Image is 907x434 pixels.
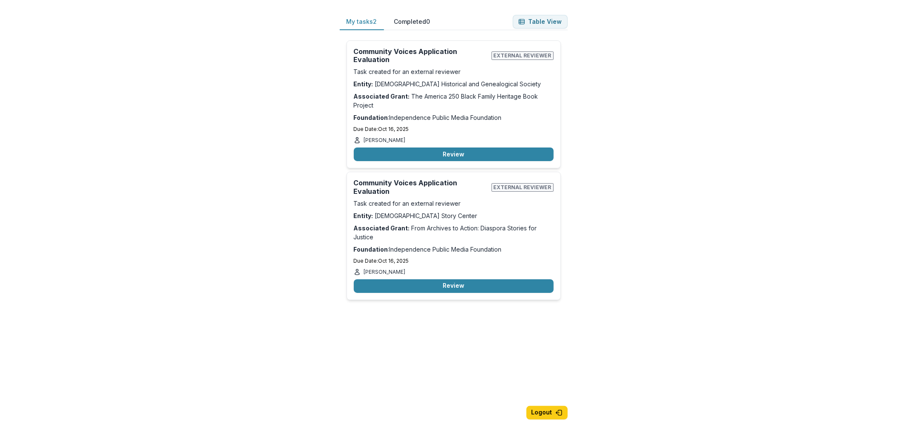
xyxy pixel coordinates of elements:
[354,199,554,208] p: Task created for an external reviewer
[354,125,554,133] p: Due Date: Oct 16, 2025
[354,113,554,122] p: : Independence Public Media Foundation
[364,268,406,276] p: [PERSON_NAME]
[354,224,410,232] strong: Associated Grant:
[354,224,554,241] p: From Archives to Action: Diaspora Stories for Justice
[354,48,488,64] h2: Community Voices Application Evaluation
[513,15,568,28] button: Table View
[492,51,554,60] span: External reviewer
[354,245,554,254] p: : Independence Public Media Foundation
[354,212,373,219] strong: Entity:
[354,93,410,100] strong: Associated Grant:
[492,183,554,192] span: External reviewer
[354,246,388,253] strong: Foundation
[354,67,554,76] p: Task created for an external reviewer
[340,14,384,30] button: My tasks 2
[354,79,554,88] p: [DEMOGRAPHIC_DATA] Historical and Genealogical Society
[526,406,568,420] button: Logout
[354,279,554,293] button: Review
[354,148,554,161] button: Review
[364,136,406,144] p: [PERSON_NAME]
[354,179,488,195] h2: Community Voices Application Evaluation
[354,92,554,110] p: The America 250 Black Family Heritage Book Project
[354,80,373,88] strong: Entity:
[354,114,388,121] strong: Foundation
[387,14,437,30] button: Completed 0
[354,257,554,265] p: Due Date: Oct 16, 2025
[354,211,554,220] p: [DEMOGRAPHIC_DATA] Story Center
